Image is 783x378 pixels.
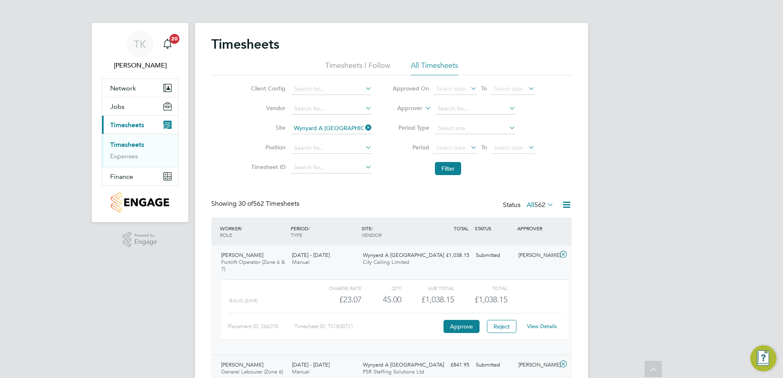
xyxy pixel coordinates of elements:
[392,144,429,151] label: Period
[436,144,466,151] span: Select date
[325,61,390,75] li: Timesheets I Follow
[292,259,310,265] span: Manual
[249,104,285,112] label: Vendor
[221,252,263,259] span: [PERSON_NAME]
[534,201,545,209] span: 562
[291,162,372,173] input: Search for...
[435,103,516,115] input: Search for...
[515,249,558,262] div: [PERSON_NAME]
[435,162,461,175] button: Filter
[363,368,424,375] span: PSR Staffing Solutions Ltd
[110,121,144,129] span: Timesheets
[503,200,555,211] div: Status
[291,142,372,154] input: Search for...
[170,34,179,44] span: 20
[102,116,178,134] button: Timesheets
[111,192,169,212] img: countryside-properties-logo-retina.png
[392,124,429,131] label: Period Type
[363,259,409,265] span: City Calling Limited
[229,298,258,304] span: Basic (£/HR)
[291,123,372,134] input: Search for...
[475,295,507,304] span: £1,038.15
[362,232,382,238] span: VENDOR
[249,124,285,131] label: Site
[291,83,372,95] input: Search for...
[309,293,362,306] div: £23.07
[221,368,283,375] span: General Labourer (Zone 6)
[218,221,289,242] div: WORKER
[360,221,430,242] div: SITE
[289,221,360,242] div: PERIOD
[454,225,468,232] span: TOTAL
[362,293,401,306] div: 45.00
[102,31,179,70] a: TK[PERSON_NAME]
[249,144,285,151] label: Position
[411,61,458,75] li: All Timesheets
[211,200,301,208] div: Showing
[92,23,188,222] nav: Main navigation
[362,283,401,293] div: QTY
[473,249,515,262] div: Submitted
[238,200,299,208] span: 562 Timesheets
[134,39,146,49] span: TK
[294,320,441,333] div: Timesheet ID: TS1830721
[292,368,310,375] span: Manual
[430,249,473,262] div: £1,038.15
[159,31,176,57] a: 20
[479,83,489,94] span: To
[363,252,444,259] span: Wynyard A [GEOGRAPHIC_DATA]
[309,283,362,293] div: Charge rate
[228,320,294,333] div: Placement ID: 266270
[110,173,133,180] span: Finance
[454,283,507,293] div: Total
[515,221,558,236] div: APPROVER
[134,232,157,239] span: Powered by
[494,85,523,92] span: Select date
[249,163,285,171] label: Timesheet ID
[750,345,776,371] button: Engage Resource Center
[473,221,515,236] div: STATUS
[392,85,429,92] label: Approved On
[515,358,558,372] div: [PERSON_NAME]
[102,134,178,167] div: Timesheets
[220,232,232,238] span: ROLE
[308,225,310,232] span: /
[371,225,373,232] span: /
[221,361,263,368] span: [PERSON_NAME]
[110,103,124,110] span: Jobs
[527,323,557,330] a: View Details
[292,361,330,368] span: [DATE] - [DATE]
[444,320,480,333] button: Approve
[487,320,516,333] button: Reject
[221,259,285,272] span: Forklift Operator (Zone 6 & 7)
[385,104,422,112] label: Approver
[401,293,454,306] div: £1,038.15
[435,123,516,134] input: Select one
[363,361,444,368] span: Wynyard A [GEOGRAPHIC_DATA]
[102,192,179,212] a: Go to home page
[291,232,302,238] span: TYPE
[249,85,285,92] label: Client Config
[211,36,279,52] h2: Timesheets
[430,358,473,372] div: £841.95
[494,144,523,151] span: Select date
[102,97,178,115] button: Jobs
[102,79,178,97] button: Network
[110,141,144,148] a: Timesheets
[102,167,178,185] button: Finance
[527,201,554,209] label: All
[134,239,157,245] span: Engage
[241,225,242,232] span: /
[401,283,454,293] div: Sub Total
[473,358,515,372] div: Submitted
[238,200,253,208] span: 30 of
[436,85,466,92] span: Select date
[110,152,138,160] a: Expenses
[123,232,158,248] a: Powered byEngage
[102,61,179,70] span: Tyler Kelly
[291,103,372,115] input: Search for...
[479,142,489,153] span: To
[110,84,136,92] span: Network
[292,252,330,259] span: [DATE] - [DATE]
